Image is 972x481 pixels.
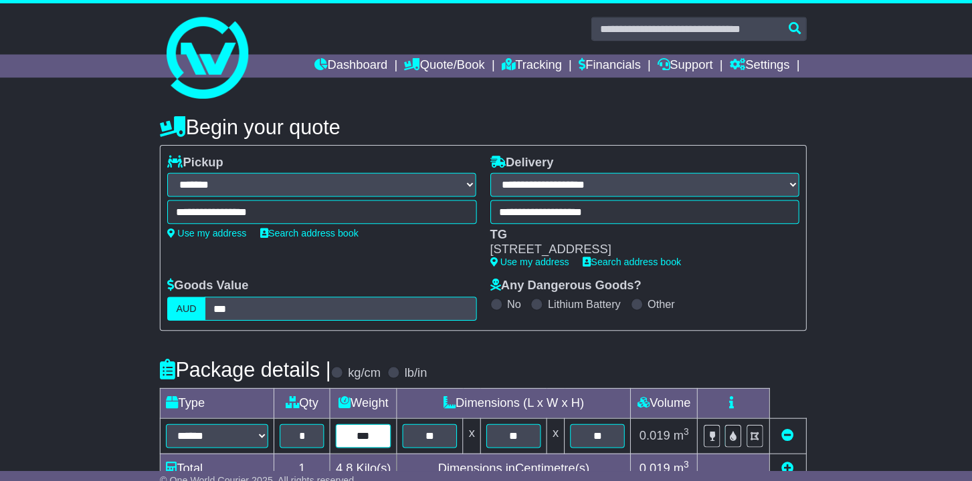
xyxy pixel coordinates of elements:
[169,445,281,474] td: Total
[728,53,787,76] a: Settings
[401,381,631,410] td: Dimensions (L x W x H)
[169,351,336,373] h4: Package details |
[169,466,362,476] span: © One World Courier 2025. All rights reserved.
[510,292,523,305] label: No
[409,359,431,373] label: lb/in
[779,421,791,434] a: Remove this item
[673,421,688,434] span: m
[504,53,563,76] a: Tracking
[493,252,571,263] a: Use my address
[169,114,803,136] h4: Begin your quote
[409,53,488,76] a: Quote/Book
[584,252,680,263] a: Search address book
[176,273,256,288] label: Goods Value
[673,453,688,466] span: m
[466,410,484,445] td: x
[631,381,696,410] td: Volume
[683,419,688,429] sup: 3
[779,453,791,466] a: Add new item
[493,238,783,253] div: [STREET_ADDRESS]
[267,223,363,234] a: Search address book
[341,453,358,466] span: 4.8
[493,223,783,238] div: TG
[353,359,385,373] label: kg/cm
[648,292,674,305] label: Other
[281,445,336,474] td: 1
[657,53,711,76] a: Support
[549,292,621,305] label: Lithium Battery
[176,152,231,167] label: Pickup
[580,53,641,76] a: Financials
[640,421,670,434] span: 0.019
[336,381,401,410] td: Weight
[281,381,336,410] td: Qty
[493,273,642,288] label: Any Dangerous Goods?
[549,410,566,445] td: x
[176,291,213,315] label: AUD
[336,445,401,474] td: Kilo(s)
[176,223,254,234] a: Use my address
[169,381,281,410] td: Type
[401,445,631,474] td: Dimensions in Centimetre(s)
[640,453,670,466] span: 0.019
[320,53,392,76] a: Dashboard
[493,152,555,167] label: Delivery
[683,451,688,461] sup: 3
